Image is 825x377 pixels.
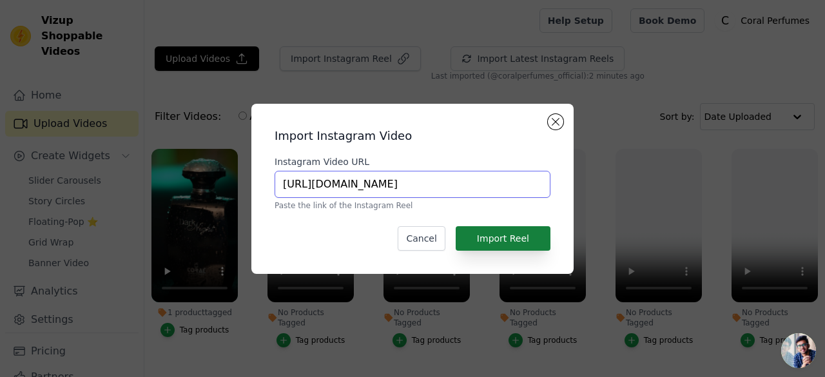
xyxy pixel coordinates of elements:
[398,226,445,251] button: Cancel
[275,155,550,168] label: Instagram Video URL
[275,171,550,198] input: https://www.instagram.com/reel/ABC123/
[275,127,550,145] h2: Import Instagram Video
[781,333,816,368] div: Open chat
[548,114,563,130] button: Close modal
[456,226,550,251] button: Import Reel
[275,200,550,211] p: Paste the link of the Instagram Reel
